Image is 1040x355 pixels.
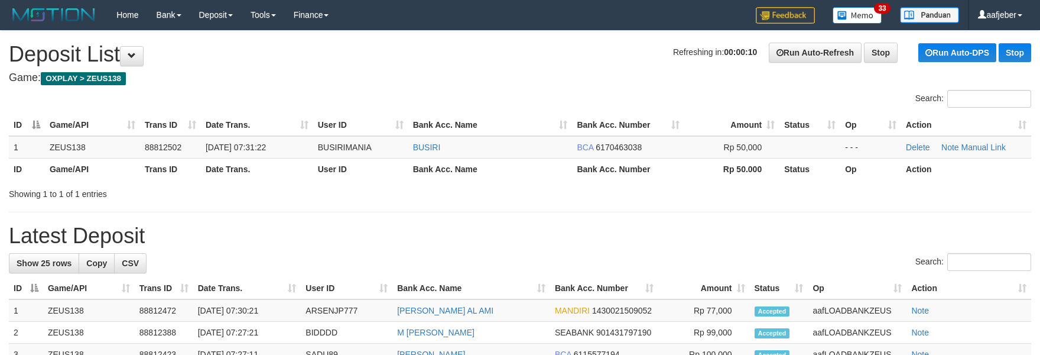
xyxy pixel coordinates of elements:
[301,277,392,299] th: User ID: activate to sort column ascending
[596,328,651,337] span: Copy 901431797190 to clipboard
[947,253,1031,271] input: Search:
[193,277,301,299] th: Date Trans.: activate to sort column ascending
[918,43,996,62] a: Run Auto-DPS
[550,277,658,299] th: Bank Acc. Number: activate to sort column ascending
[833,7,882,24] img: Button%20Memo.svg
[840,114,901,136] th: Op: activate to sort column ascending
[413,143,441,152] a: BUSIRI
[961,143,1006,152] a: Manual Link
[9,183,424,200] div: Showing 1 to 1 of 1 entries
[201,158,313,180] th: Date Trans.
[79,253,115,273] a: Copy
[755,306,790,317] span: Accepted
[911,306,929,315] a: Note
[755,328,790,338] span: Accepted
[392,277,550,299] th: Bank Acc. Name: activate to sort column ascending
[9,114,45,136] th: ID: activate to sort column descending
[193,322,301,344] td: [DATE] 07:27:21
[684,158,779,180] th: Rp 50.000
[724,143,762,152] span: Rp 50,000
[9,253,79,273] a: Show 25 rows
[140,114,201,136] th: Trans ID: activate to sort column ascending
[45,114,140,136] th: Game/API: activate to sort column ascending
[555,328,594,337] span: SEABANK
[41,72,126,85] span: OXPLAY > ZEUS138
[756,7,815,24] img: Feedback.jpg
[555,306,590,315] span: MANDIRI
[9,299,43,322] td: 1
[779,158,840,180] th: Status
[769,43,862,63] a: Run Auto-Refresh
[750,277,808,299] th: Status: activate to sort column ascending
[577,143,593,152] span: BCA
[658,277,750,299] th: Amount: activate to sort column ascending
[9,322,43,344] td: 2
[915,253,1031,271] label: Search:
[45,158,140,180] th: Game/API
[397,306,493,315] a: [PERSON_NAME] AL AMI
[313,114,408,136] th: User ID: activate to sort column ascending
[840,136,901,159] td: - - -
[874,3,890,14] span: 33
[135,277,193,299] th: Trans ID: activate to sort column ascending
[808,299,906,322] td: aafLOADBANKZEUS
[9,158,45,180] th: ID
[684,114,779,136] th: Amount: activate to sort column ascending
[596,143,642,152] span: Copy 6170463038 to clipboard
[901,158,1031,180] th: Action
[658,299,750,322] td: Rp 77,000
[9,6,99,24] img: MOTION_logo.png
[592,306,652,315] span: Copy 1430021509052 to clipboard
[206,143,266,152] span: [DATE] 07:31:22
[906,277,1031,299] th: Action: activate to sort column ascending
[906,143,929,152] a: Delete
[900,7,959,23] img: panduan.png
[43,277,135,299] th: Game/API: activate to sort column ascending
[673,47,757,57] span: Refreshing in:
[9,43,1031,66] h1: Deposit List
[9,277,43,299] th: ID: activate to sort column descending
[313,158,408,180] th: User ID
[17,259,71,268] span: Show 25 rows
[135,322,193,344] td: 88812388
[114,253,147,273] a: CSV
[86,259,107,268] span: Copy
[397,328,474,337] a: M [PERSON_NAME]
[915,90,1031,108] label: Search:
[318,143,372,152] span: BUSIRIMANIA
[145,143,181,152] span: 88812502
[901,114,1031,136] th: Action: activate to sort column ascending
[808,322,906,344] td: aafLOADBANKZEUS
[658,322,750,344] td: Rp 99,000
[572,114,684,136] th: Bank Acc. Number: activate to sort column ascending
[122,259,139,268] span: CSV
[941,143,959,152] a: Note
[301,299,392,322] td: ARSENJP777
[9,224,1031,248] h1: Latest Deposit
[999,43,1031,62] a: Stop
[779,114,840,136] th: Status: activate to sort column ascending
[140,158,201,180] th: Trans ID
[572,158,684,180] th: Bank Acc. Number
[911,328,929,337] a: Note
[408,114,573,136] th: Bank Acc. Name: activate to sort column ascending
[408,158,573,180] th: Bank Acc. Name
[864,43,898,63] a: Stop
[301,322,392,344] td: BIDDDD
[9,72,1031,84] h4: Game:
[43,322,135,344] td: ZEUS138
[947,90,1031,108] input: Search:
[840,158,901,180] th: Op
[193,299,301,322] td: [DATE] 07:30:21
[808,277,906,299] th: Op: activate to sort column ascending
[45,136,140,159] td: ZEUS138
[43,299,135,322] td: ZEUS138
[201,114,313,136] th: Date Trans.: activate to sort column ascending
[135,299,193,322] td: 88812472
[9,136,45,159] td: 1
[724,47,757,57] strong: 00:00:10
